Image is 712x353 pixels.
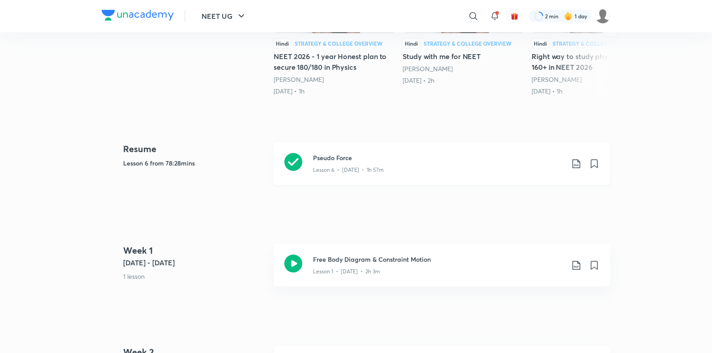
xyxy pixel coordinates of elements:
[553,41,640,46] div: Strategy & College Overview
[510,12,519,20] img: avatar
[313,255,564,264] h3: Free Body Diagram & Constraint Motion
[274,87,395,96] div: 23rd Mar • 1h
[102,10,174,21] img: Company Logo
[403,64,524,73] div: Prateek Jain
[532,51,653,72] h5: Right way to study physics & score 160+ in NEET 2026
[123,158,266,168] h5: Lesson 6 from 78:28mins
[274,75,324,84] a: [PERSON_NAME]
[274,75,395,84] div: Prateek Jain
[274,142,610,196] a: Pseudo ForceLesson 6 • [DATE] • 1h 57m
[532,75,653,84] div: Prateek Jain
[274,51,395,72] h5: NEET 2026 - 1 year Honest plan to secure 180/180 in Physics
[403,76,524,85] div: 26th Mar • 2h
[123,142,266,156] h4: Resume
[313,166,384,174] p: Lesson 6 • [DATE] • 1h 57m
[313,268,380,276] p: Lesson 1 • [DATE] • 2h 3m
[595,9,610,24] img: ANSHITA AGRAWAL
[295,41,382,46] div: Strategy & College Overview
[123,272,266,281] p: 1 lesson
[196,7,252,25] button: NEET UG
[403,38,420,48] div: Hindi
[313,153,564,162] h3: Pseudo Force
[507,9,522,23] button: avatar
[123,257,266,268] h5: [DATE] - [DATE]
[532,38,549,48] div: Hindi
[532,87,653,96] div: 23rd May • 1h
[274,38,291,48] div: Hindi
[102,10,174,23] a: Company Logo
[123,244,266,257] h4: Week 1
[424,41,511,46] div: Strategy & College Overview
[274,244,610,297] a: Free Body Diagram & Constraint MotionLesson 1 • [DATE] • 2h 3m
[532,75,582,84] a: [PERSON_NAME]
[403,64,453,73] a: [PERSON_NAME]
[564,12,573,21] img: streak
[403,51,524,62] h5: Study with me for NEET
